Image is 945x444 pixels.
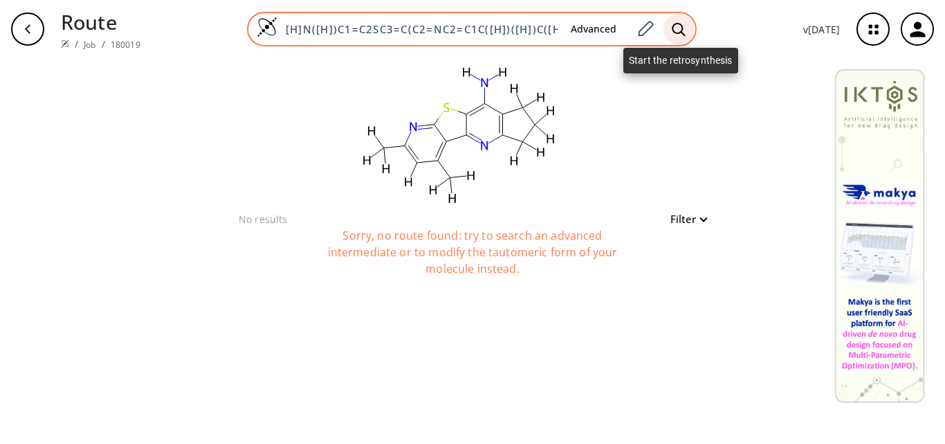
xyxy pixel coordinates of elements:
input: Enter SMILES [277,22,560,36]
a: Job [84,39,95,51]
li: / [75,37,78,51]
img: Logo Spaya [257,17,277,37]
p: Route [61,7,140,37]
li: / [102,37,105,51]
p: v [DATE] [803,22,840,37]
img: Spaya logo [61,39,69,48]
p: No results [239,212,288,227]
button: Advanced [560,17,627,42]
button: Filter [662,214,706,224]
svg: [H]N([H])C1=C2SC3=C(C2=NC2=C1C([H])([H])C([H])([H])C2([H])[H])C(=C([H])C(=N3)C([H])([H])[H])C([H]... [319,58,596,211]
img: Banner [835,69,924,402]
a: 180019 [111,39,140,51]
div: Start the retrosynthesis [623,48,738,73]
div: Sorry, no route found: try to search an advanced intermediate or to modify the tautomeric form of... [300,227,645,296]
